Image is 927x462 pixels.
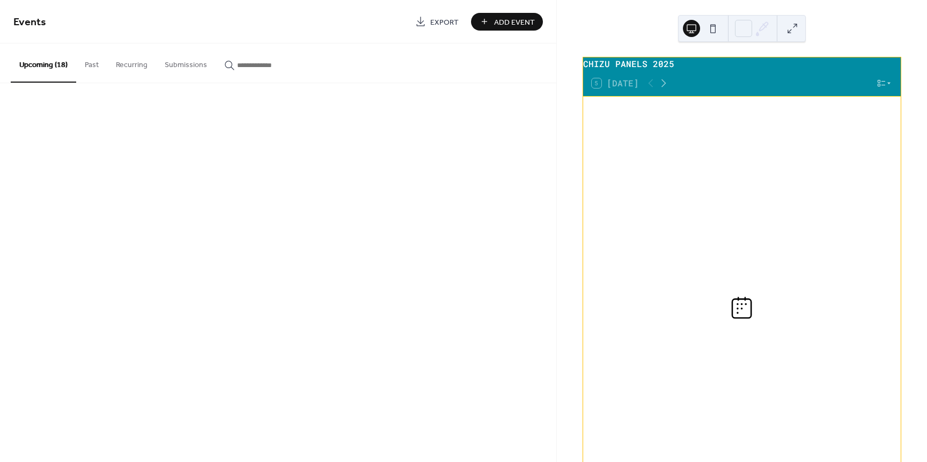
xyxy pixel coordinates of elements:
[76,43,107,82] button: Past
[407,13,467,31] a: Export
[583,57,901,70] div: CHIZU PANELS 2025
[13,12,46,33] span: Events
[107,43,156,82] button: Recurring
[430,17,459,28] span: Export
[156,43,216,82] button: Submissions
[11,43,76,83] button: Upcoming (18)
[494,17,535,28] span: Add Event
[471,13,543,31] button: Add Event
